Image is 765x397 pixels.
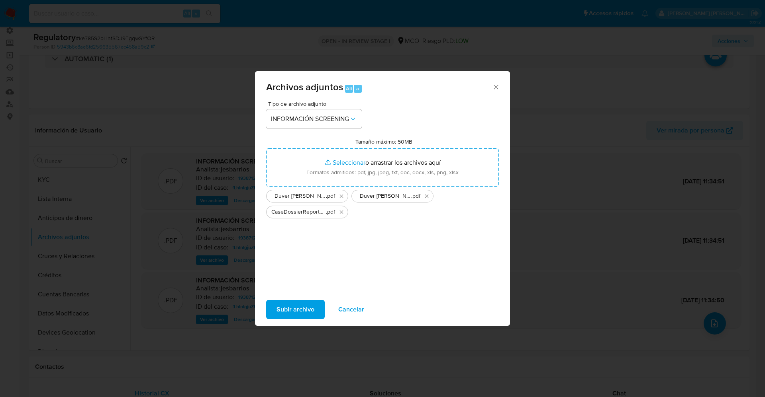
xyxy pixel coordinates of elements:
[357,192,411,200] span: _Duver [PERSON_NAME] - Buscar con Google
[338,301,364,318] span: Cancelar
[337,191,346,201] button: Eliminar _Duver Andres Orrego Usuga_ lavado de dinero - Buscar con Google.pdf
[277,301,314,318] span: Subir archivo
[492,83,499,90] button: Cerrar
[356,85,359,92] span: a
[271,208,326,216] span: CaseDossierReport_5jb7eqj8av8c1k2dk4rdp3ev8
[422,191,432,201] button: Eliminar _Duver Andres Orrego Usuga_ - Buscar con Google.pdf
[268,101,364,107] span: Tipo de archivo adjunto
[355,138,412,145] label: Tamaño máximo: 50MB
[271,192,326,200] span: _Duver [PERSON_NAME] [PERSON_NAME] de dinero - Buscar con Google
[266,80,343,94] span: Archivos adjuntos
[271,115,349,123] span: INFORMACIÓN SCREENING
[266,300,325,319] button: Subir archivo
[328,300,375,319] button: Cancelar
[411,192,420,200] span: .pdf
[326,192,335,200] span: .pdf
[266,187,499,218] ul: Archivos seleccionados
[326,208,335,216] span: .pdf
[346,85,352,92] span: Alt
[266,109,362,128] button: INFORMACIÓN SCREENING
[337,207,346,217] button: Eliminar CaseDossierReport_5jb7eqj8av8c1k2dk4rdp3ev8.pdf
